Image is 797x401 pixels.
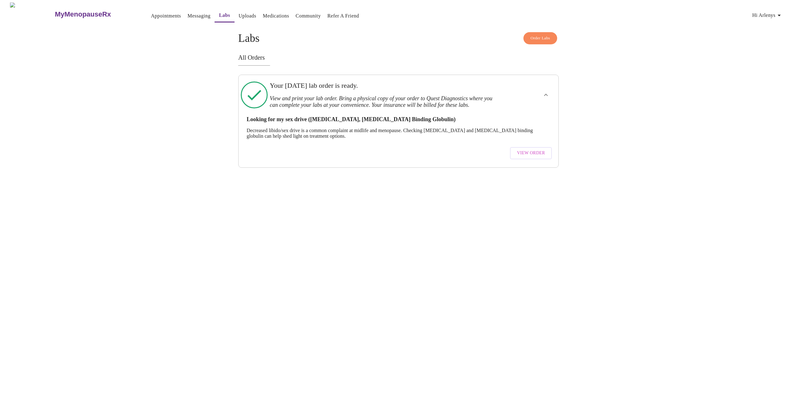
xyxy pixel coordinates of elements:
[510,147,552,159] button: View Order
[238,54,559,61] h3: All Orders
[219,11,230,20] a: Labs
[247,128,550,139] p: Decreased libido/sex drive is a common complaint at midlife and menopause. Checking [MEDICAL_DATA...
[54,3,136,25] a: MyMenopauseRx
[185,10,213,22] button: Messaging
[517,149,545,157] span: View Order
[247,116,550,123] h3: Looking for my sex drive ([MEDICAL_DATA], [MEDICAL_DATA] Binding Globulin)
[239,12,256,20] a: Uploads
[263,12,289,20] a: Medications
[538,87,553,102] button: show more
[55,10,111,18] h3: MyMenopauseRx
[236,10,259,22] button: Uploads
[148,10,183,22] button: Appointments
[188,12,210,20] a: Messaging
[10,2,54,26] img: MyMenopauseRx Logo
[293,10,324,22] button: Community
[508,144,553,162] a: View Order
[270,95,496,108] h3: View and print your lab order. Bring a physical copy of your order to Quest Diagnostics where you...
[238,32,559,45] h4: Labs
[327,12,359,20] a: Refer a Friend
[270,82,496,90] h3: Your [DATE] lab order is ready.
[296,12,321,20] a: Community
[752,11,783,20] span: Hi Arlenys
[215,9,235,22] button: Labs
[325,10,362,22] button: Refer a Friend
[531,35,550,42] span: Order Labs
[151,12,181,20] a: Appointments
[750,9,785,22] button: Hi Arlenys
[523,32,557,44] button: Order Labs
[260,10,291,22] button: Medications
